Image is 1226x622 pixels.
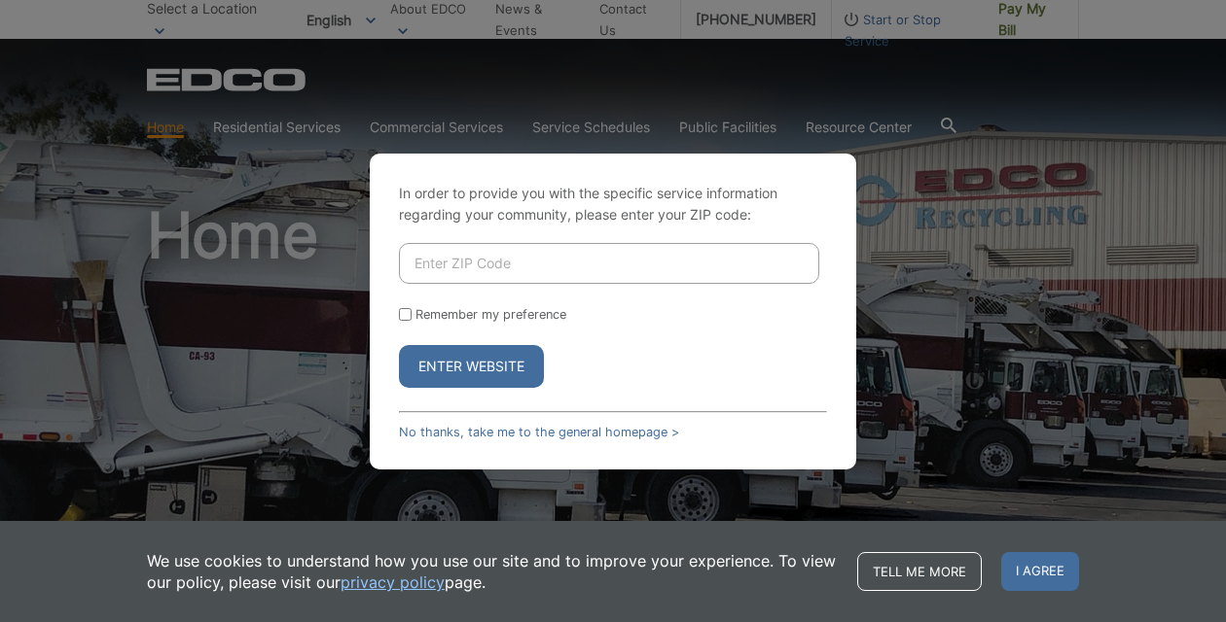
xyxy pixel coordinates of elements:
a: Tell me more [857,552,982,591]
label: Remember my preference [415,307,566,322]
p: In order to provide you with the specific service information regarding your community, please en... [399,183,827,225]
a: privacy policy [341,571,445,593]
span: I agree [1001,552,1079,591]
input: Enter ZIP Code [399,243,819,284]
a: No thanks, take me to the general homepage > [399,425,679,439]
button: Enter Website [399,345,544,388]
p: We use cookies to understand how you use our site and to improve your experience. To view our pol... [147,550,838,593]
